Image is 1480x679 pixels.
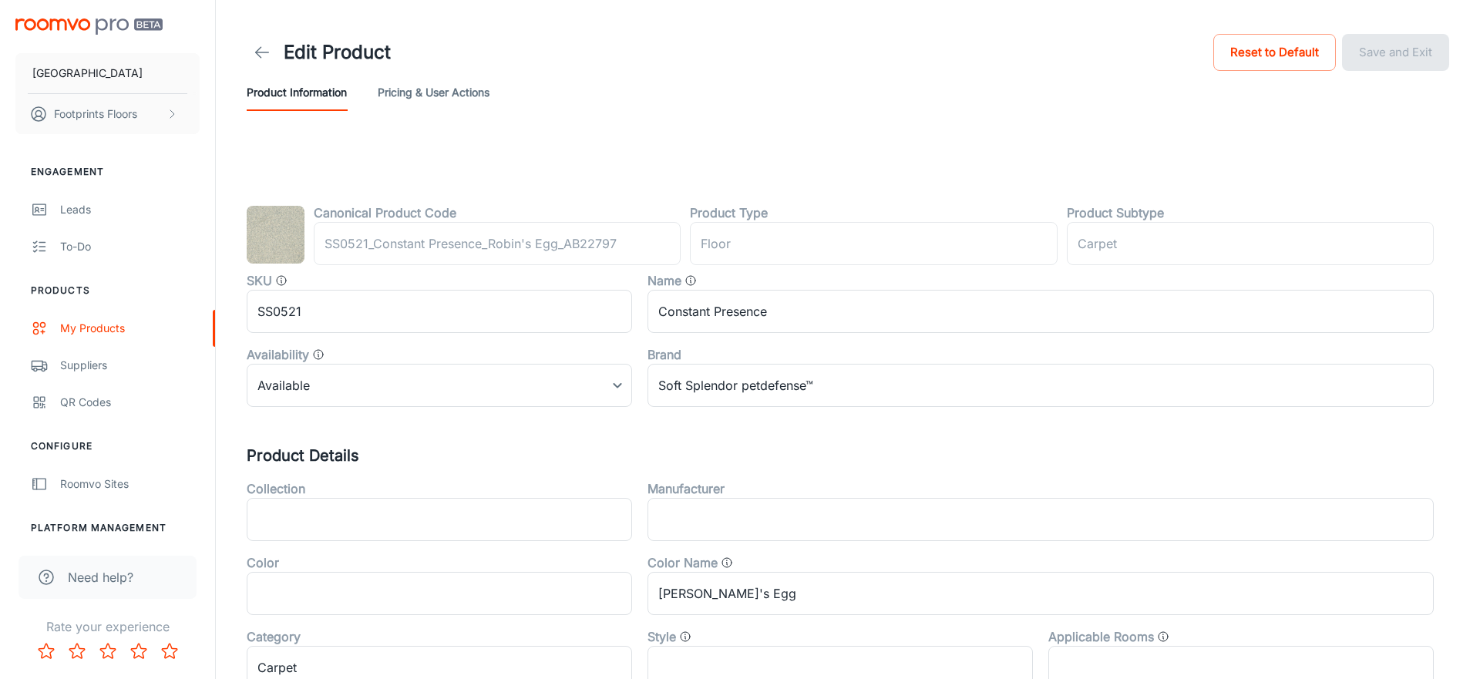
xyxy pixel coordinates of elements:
label: Brand [647,345,681,364]
label: Style [647,627,676,646]
svg: The type of rooms this product can be applied to [1157,630,1169,643]
div: To-do [60,238,200,255]
button: Reset to Default [1213,34,1336,71]
label: Collection [247,479,305,498]
div: Roomvo Sites [60,476,200,492]
label: Category [247,627,301,646]
svg: General color categories. i.e Cloud, Eclipse, Gallery Opening [721,556,733,569]
label: Name [647,271,681,290]
svg: SKU for the product [275,274,288,287]
button: Rate 4 star [123,636,154,667]
svg: Value that determines whether the product is available, discontinued, or out of stock [312,348,325,361]
button: Pricing & User Actions [378,74,489,111]
img: Roomvo PRO Beta [15,18,163,35]
svg: Product name [684,274,697,287]
label: Canonical Product Code [314,203,456,222]
label: Product Type [690,203,768,222]
label: Manufacturer [647,479,725,498]
button: Product Information [247,74,347,111]
div: Suppliers [60,357,200,374]
div: Available [247,364,632,407]
label: Color [247,553,279,572]
button: Rate 3 star [92,636,123,667]
label: Availability [247,345,309,364]
div: QR Codes [60,394,200,411]
p: Rate your experience [12,617,203,636]
button: Rate 5 star [154,636,185,667]
p: [GEOGRAPHIC_DATA] [32,65,143,82]
p: Footprints Floors [54,106,137,123]
button: Footprints Floors [15,94,200,134]
h1: Edit Product [284,39,391,66]
label: Color Name [647,553,718,572]
button: [GEOGRAPHIC_DATA] [15,53,200,93]
label: SKU [247,271,272,290]
label: Product Subtype [1067,203,1164,222]
div: My Products [60,320,200,337]
button: Rate 1 star [31,636,62,667]
span: Need help? [68,568,133,587]
div: Leads [60,201,200,218]
h5: Product Details [247,444,1449,467]
img: Constant Presence [247,206,304,264]
label: Applicable Rooms [1048,627,1154,646]
svg: Product style, such as "Traditional" or "Minimalist" [679,630,691,643]
button: Rate 2 star [62,636,92,667]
